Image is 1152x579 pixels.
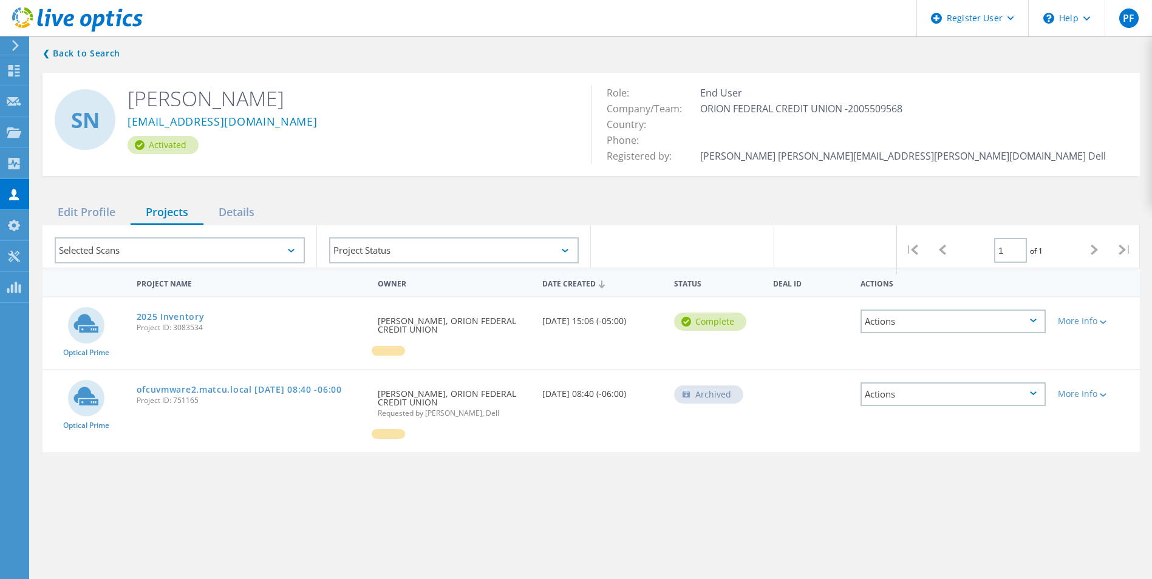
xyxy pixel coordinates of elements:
a: [EMAIL_ADDRESS][DOMAIN_NAME] [128,116,318,129]
svg: \n [1043,13,1054,24]
div: Details [203,200,270,225]
span: Optical Prime [63,349,109,356]
div: Selected Scans [55,237,305,263]
div: Actions [854,271,1052,294]
h2: [PERSON_NAME] [128,85,573,112]
td: [PERSON_NAME] [PERSON_NAME][EMAIL_ADDRESS][PERSON_NAME][DOMAIN_NAME] Dell [697,148,1109,164]
div: Project Status [329,237,579,263]
span: Requested by [PERSON_NAME], Dell [378,410,530,417]
div: Actions [861,382,1046,406]
div: Status [668,271,767,294]
a: ofcuvmware2.matcu.local [DATE] 08:40 -06:00 [137,385,342,394]
div: Activated [128,136,199,154]
div: More Info [1058,390,1134,398]
a: Live Optics Dashboard [12,25,143,34]
div: Archived [674,385,743,404]
div: More Info [1058,317,1134,325]
span: PF [1123,13,1134,23]
span: Phone: [607,134,651,147]
a: 2025 Inventory [137,313,205,321]
span: of 1 [1030,246,1043,256]
span: Registered by: [607,149,684,163]
div: Owner [372,271,536,294]
div: Complete [674,313,746,331]
div: [DATE] 08:40 (-06:00) [536,370,668,410]
span: ORION FEDERAL CREDIT UNION -2005509568 [700,102,915,115]
div: [DATE] 15:06 (-05:00) [536,297,668,337]
div: Edit Profile [43,200,131,225]
div: | [897,225,927,274]
div: Projects [131,200,203,225]
span: SN [71,109,100,130]
span: Role: [607,86,641,100]
div: Deal Id [767,271,855,294]
span: Project ID: 3083534 [137,324,366,331]
td: End User [697,85,1109,101]
span: Optical Prime [63,422,109,429]
div: [PERSON_NAME], ORION FEDERAL CREDIT UNION [372,297,536,346]
div: Actions [861,310,1046,333]
div: [PERSON_NAME], ORION FEDERAL CREDIT UNION [372,370,536,429]
a: Back to search [43,46,120,61]
div: Project Name [131,271,372,294]
div: | [1109,225,1140,274]
div: Date Created [536,271,668,294]
span: Country: [607,118,658,131]
span: Project ID: 751165 [137,397,366,404]
span: Company/Team: [607,102,694,115]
